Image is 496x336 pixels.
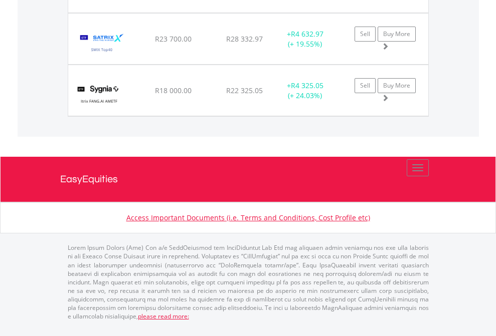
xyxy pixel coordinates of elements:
div: + (+ 24.03%) [274,81,337,101]
a: Sell [355,78,376,93]
span: R4 325.05 [291,81,323,90]
a: EasyEquities [60,157,436,202]
span: R18 000.00 [155,86,192,95]
span: R28 332.97 [226,34,263,44]
a: Buy More [378,78,416,93]
span: R4 632.97 [291,29,323,39]
a: Sell [355,27,376,42]
a: Access Important Documents (i.e. Terms and Conditions, Cost Profile etc) [126,213,370,222]
img: TFSA.SYFANG.png [73,78,124,113]
span: R22 325.05 [226,86,263,95]
span: R23 700.00 [155,34,192,44]
p: Lorem Ipsum Dolors (Ame) Con a/e SeddOeiusmod tem InciDiduntut Lab Etd mag aliquaen admin veniamq... [68,243,429,320]
a: please read more: [138,312,189,320]
img: TFSA.STXSWX.png [73,26,131,62]
a: Buy More [378,27,416,42]
div: + (+ 19.55%) [274,29,337,49]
